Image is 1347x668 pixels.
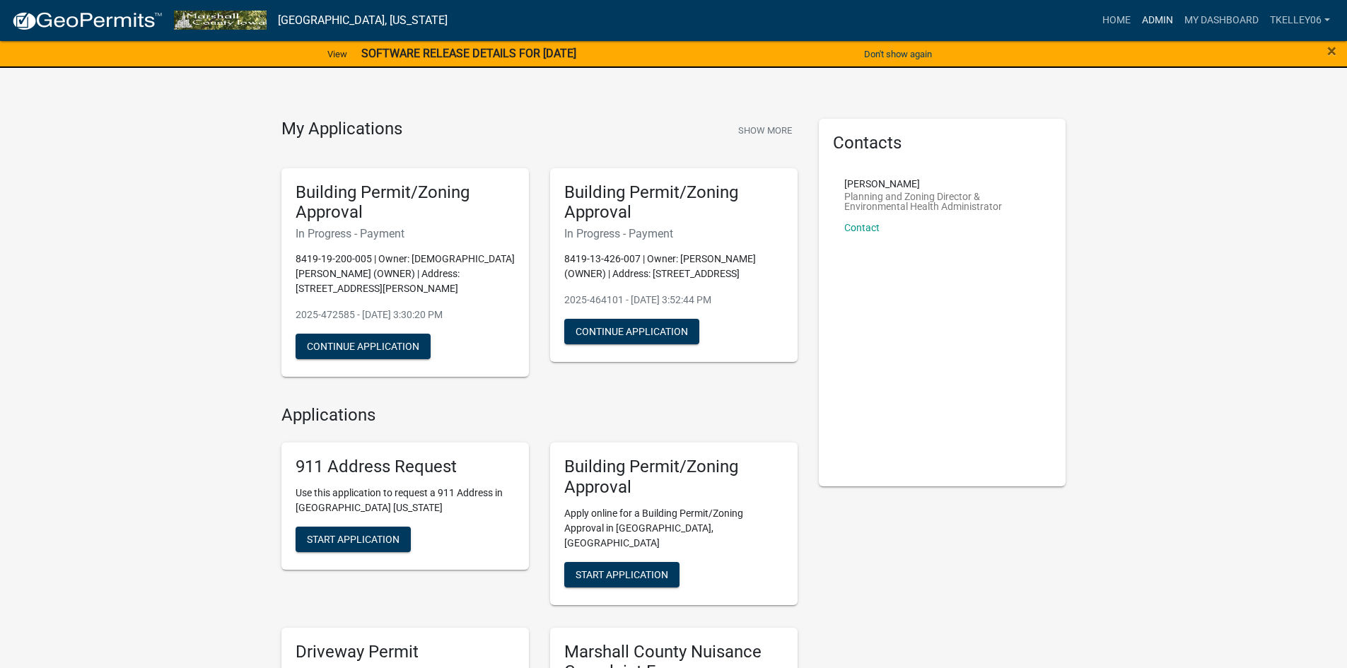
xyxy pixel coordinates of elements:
p: 2025-464101 - [DATE] 3:52:44 PM [564,293,783,307]
h5: Contacts [833,133,1052,153]
button: Show More [733,119,798,142]
a: [GEOGRAPHIC_DATA], [US_STATE] [278,8,448,33]
p: 2025-472585 - [DATE] 3:30:20 PM [296,307,515,322]
button: Continue Application [564,319,699,344]
p: Use this application to request a 911 Address in [GEOGRAPHIC_DATA] [US_STATE] [296,486,515,515]
a: My Dashboard [1179,7,1264,34]
h6: In Progress - Payment [296,227,515,240]
a: Home [1097,7,1136,34]
h4: My Applications [281,119,402,140]
p: 8419-19-200-005 | Owner: [DEMOGRAPHIC_DATA][PERSON_NAME] (OWNER) | Address: [STREET_ADDRESS][PERS... [296,252,515,296]
a: Contact [844,222,880,233]
button: Start Application [564,562,680,587]
span: Start Application [307,533,400,544]
button: Close [1327,42,1336,59]
button: Continue Application [296,334,431,359]
p: Planning and Zoning Director & Environmental Health Administrator [844,192,1041,211]
strong: SOFTWARE RELEASE DETAILS FOR [DATE] [361,47,576,60]
button: Start Application [296,527,411,552]
h5: Building Permit/Zoning Approval [564,182,783,223]
h5: 911 Address Request [296,457,515,477]
a: Tkelley06 [1264,7,1336,34]
h6: In Progress - Payment [564,227,783,240]
span: Start Application [576,568,668,580]
a: View [322,42,353,66]
a: Admin [1136,7,1179,34]
h5: Driveway Permit [296,642,515,662]
span: × [1327,41,1336,61]
p: 8419-13-426-007 | Owner: [PERSON_NAME] (OWNER) | Address: [STREET_ADDRESS] [564,252,783,281]
p: [PERSON_NAME] [844,179,1041,189]
h5: Building Permit/Zoning Approval [564,457,783,498]
img: Marshall County, Iowa [174,11,267,30]
h4: Applications [281,405,798,426]
button: Don't show again [858,42,938,66]
h5: Building Permit/Zoning Approval [296,182,515,223]
p: Apply online for a Building Permit/Zoning Approval in [GEOGRAPHIC_DATA], [GEOGRAPHIC_DATA] [564,506,783,551]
